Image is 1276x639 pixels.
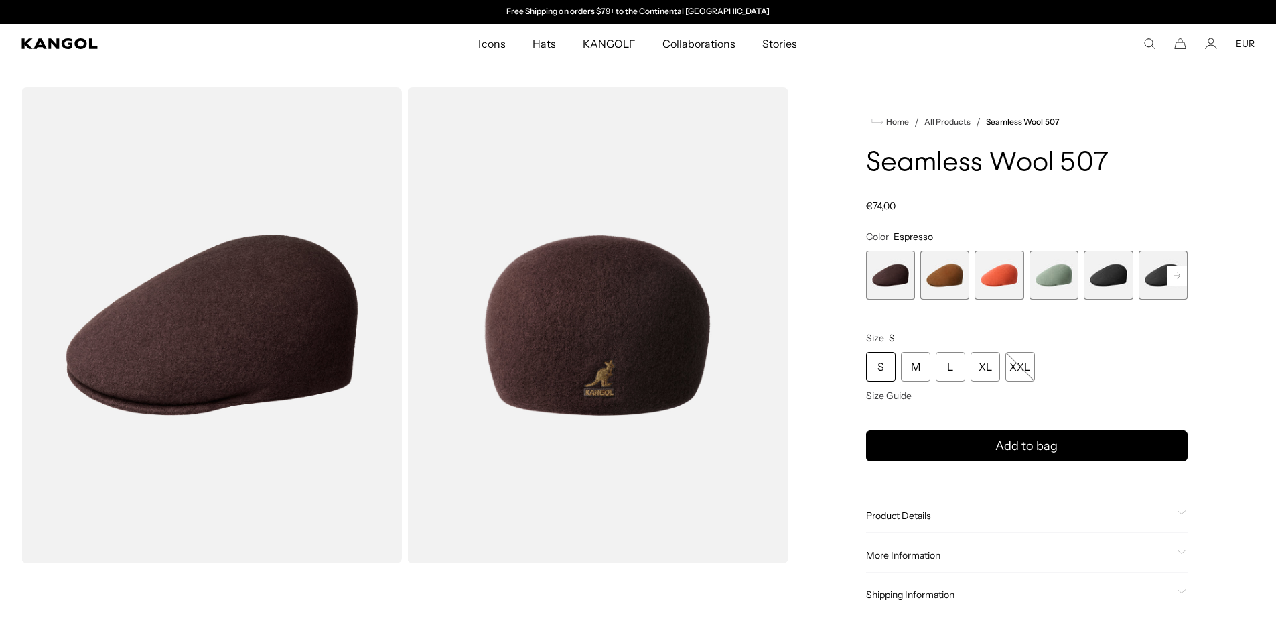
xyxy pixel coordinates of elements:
[866,114,1188,130] nav: breadcrumbs
[866,510,1172,522] span: Product Details
[465,24,518,63] a: Icons
[971,114,981,130] li: /
[1205,38,1217,50] a: Account
[866,200,896,212] span: €74,00
[533,24,556,63] span: Hats
[995,437,1058,455] span: Add to bag
[866,430,1188,461] button: Add to bag
[866,352,896,382] div: S
[866,332,884,344] span: Size
[894,231,933,243] span: Espresso
[500,7,776,17] slideshow-component: Announcement bar
[478,24,505,63] span: Icons
[1143,38,1155,50] summary: Search here
[407,87,788,563] img: color-espresso
[866,589,1172,601] span: Shipping Information
[975,251,1023,300] div: 3 of 9
[1084,251,1133,300] label: Black/Gold
[1139,251,1188,300] label: Black
[21,87,402,563] img: color-espresso
[866,149,1188,178] h1: Seamless Wool 507
[971,352,1000,382] div: XL
[762,24,797,63] span: Stories
[569,24,649,63] a: KANGOLF
[909,114,919,130] li: /
[500,7,776,17] div: 1 of 2
[866,251,915,300] div: 1 of 9
[889,332,895,344] span: S
[986,117,1059,127] a: Seamless Wool 507
[1005,352,1035,382] div: XXL
[519,24,569,63] a: Hats
[866,390,912,402] span: Size Guide
[901,352,930,382] div: M
[883,117,909,127] span: Home
[1174,38,1186,50] button: Cart
[649,24,749,63] a: Collaborations
[749,24,810,63] a: Stories
[1030,251,1078,300] div: 4 of 9
[975,251,1023,300] label: Coral Flame
[920,251,969,300] label: Rustic Caramel
[871,116,909,128] a: Home
[1139,251,1188,300] div: 6 of 9
[500,7,776,17] div: Announcement
[1084,251,1133,300] div: 5 of 9
[866,251,915,300] label: Espresso
[924,117,971,127] a: All Products
[21,38,317,49] a: Kangol
[1030,251,1078,300] label: Sage Green
[866,549,1172,561] span: More Information
[506,6,770,16] a: Free Shipping on orders $79+ to the Continental [GEOGRAPHIC_DATA]
[920,251,969,300] div: 2 of 9
[1236,38,1255,50] button: EUR
[583,24,636,63] span: KANGOLF
[662,24,735,63] span: Collaborations
[866,231,889,243] span: Color
[936,352,965,382] div: L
